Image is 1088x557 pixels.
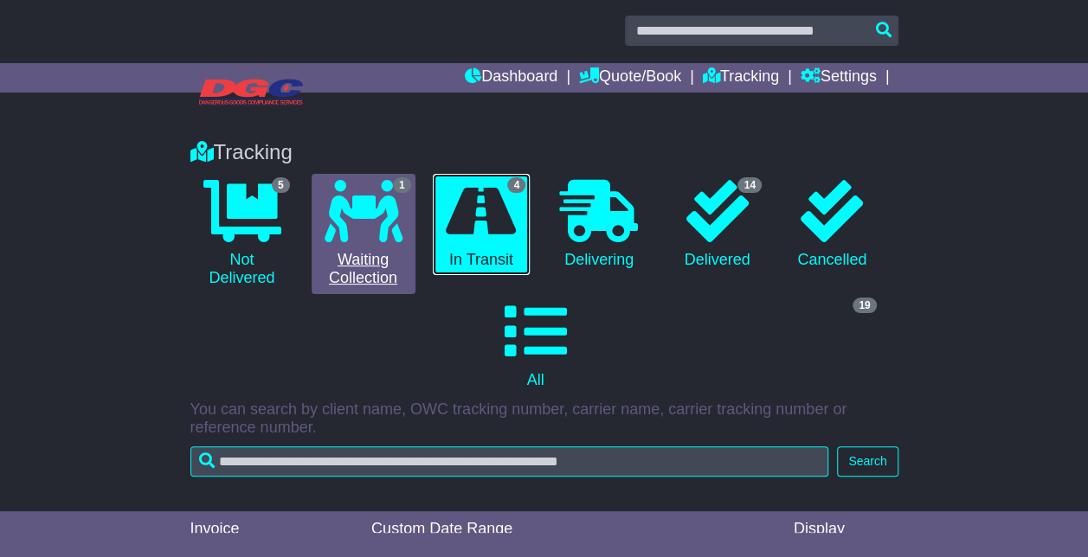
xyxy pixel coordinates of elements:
[579,63,681,93] a: Quote/Book
[737,177,761,193] span: 14
[190,520,355,539] div: Invoice
[190,294,881,396] a: 19 All
[507,177,525,193] span: 4
[433,174,531,276] a: 4 In Transit
[182,140,907,165] div: Tracking
[190,174,294,294] a: 5 Not Delivered
[801,63,877,93] a: Settings
[465,63,557,93] a: Dashboard
[312,174,415,294] a: 1 Waiting Collection
[668,174,766,276] a: 14 Delivered
[393,177,411,193] span: 1
[547,174,651,276] a: Delivering
[853,298,876,313] span: 19
[783,174,881,276] a: Cancelled
[190,400,898,438] p: You can search by client name, OWC tracking number, carrier name, carrier tracking number or refe...
[371,520,596,539] div: Custom Date Range
[703,63,779,93] a: Tracking
[837,446,898,477] button: Search
[272,177,290,193] span: 5
[794,520,898,539] div: Display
